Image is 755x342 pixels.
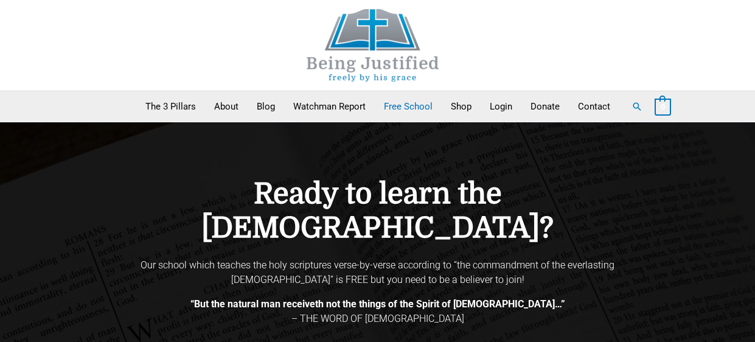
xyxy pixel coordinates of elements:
[569,91,619,122] a: Contact
[655,101,671,112] a: View Shopping Cart, empty
[248,91,284,122] a: Blog
[136,91,205,122] a: The 3 Pillars
[521,91,569,122] a: Donate
[122,258,633,287] p: Our school which teaches the holy scriptures verse-by-verse according to “the commandment of the ...
[122,177,633,246] h4: Ready to learn the [DEMOGRAPHIC_DATA]?
[442,91,481,122] a: Shop
[291,313,464,324] span: – THE WORD OF [DEMOGRAPHIC_DATA]
[205,91,248,122] a: About
[375,91,442,122] a: Free School
[631,101,642,112] a: Search button
[190,298,565,310] b: “But the natural man receiveth not the things of the Spirit of [DEMOGRAPHIC_DATA]…”
[481,91,521,122] a: Login
[284,91,375,122] a: Watchman Report
[661,102,665,111] span: 0
[136,91,619,122] nav: Primary Site Navigation
[282,9,464,82] img: Being Justified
